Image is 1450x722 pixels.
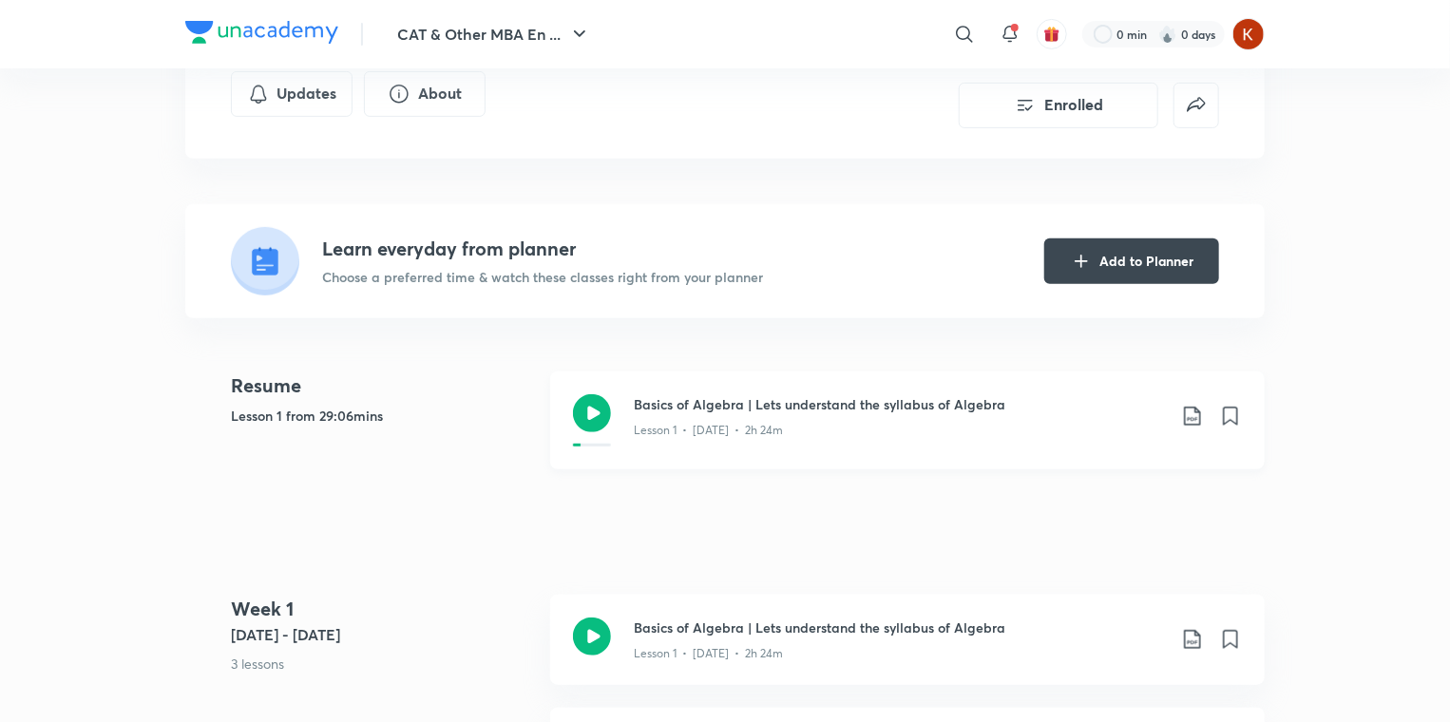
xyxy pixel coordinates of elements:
button: Enrolled [959,83,1158,128]
h4: Week 1 [231,595,535,623]
button: Add to Planner [1044,238,1219,284]
button: CAT & Other MBA En ... [386,15,602,53]
p: 3 lessons [231,654,535,674]
img: streak [1158,25,1177,44]
button: Updates [231,71,353,117]
a: Basics of Algebra | Lets understand the syllabus of AlgebraLesson 1 • [DATE] • 2h 24m [550,595,1265,708]
h4: Resume [231,371,535,400]
a: Company Logo [185,21,338,48]
p: Choose a preferred time & watch these classes right from your planner [322,267,763,287]
img: Advait Nutan [1232,18,1265,50]
button: false [1173,83,1219,128]
button: About [364,71,486,117]
h3: Basics of Algebra | Lets understand the syllabus of Algebra [634,617,1166,637]
h4: Learn everyday from planner [322,235,763,263]
h5: Lesson 1 from 29:06mins [231,406,535,426]
p: Lesson 1 • [DATE] • 2h 24m [634,645,783,662]
h3: Basics of Algebra | Lets understand the syllabus of Algebra [634,394,1166,414]
img: avatar [1043,26,1060,43]
h5: [DATE] - [DATE] [231,623,535,646]
button: avatar [1037,19,1067,49]
a: Basics of Algebra | Lets understand the syllabus of AlgebraLesson 1 • [DATE] • 2h 24m [550,371,1265,492]
p: Lesson 1 • [DATE] • 2h 24m [634,422,783,439]
img: Company Logo [185,21,338,44]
